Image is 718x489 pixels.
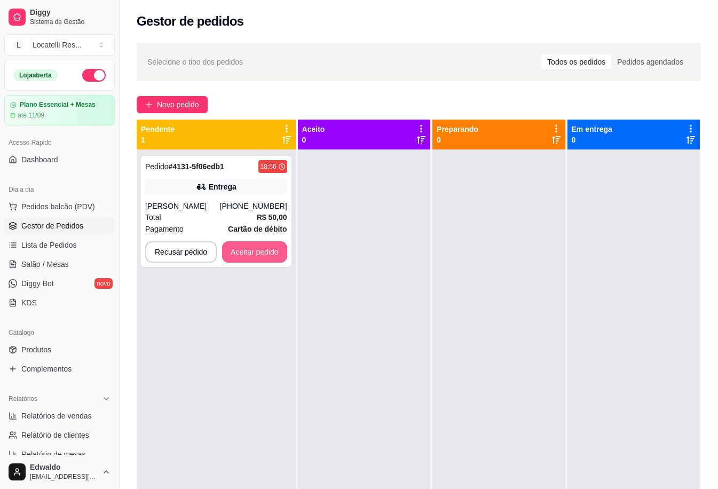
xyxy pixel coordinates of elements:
div: [PHONE_NUMBER] [220,201,287,211]
strong: Cartão de débito [228,225,287,233]
span: Relatório de clientes [21,430,89,440]
span: Pedidos balcão (PDV) [21,201,95,212]
a: Relatório de mesas [4,446,115,463]
p: Aceito [302,124,325,135]
article: até 11/09 [18,111,44,120]
p: Em entrega [572,124,612,135]
span: Relatório de mesas [21,449,86,460]
span: Salão / Mesas [21,259,69,270]
span: Produtos [21,344,51,355]
span: Relatórios de vendas [21,411,92,421]
div: Loja aberta [13,69,58,81]
div: Dia a dia [4,181,115,198]
button: Select a team [4,34,115,56]
strong: R$ 50,00 [257,213,287,222]
a: DiggySistema de Gestão [4,4,115,30]
span: Total [145,211,161,223]
span: Complementos [21,364,72,374]
button: Alterar Status [82,69,106,82]
span: Lista de Pedidos [21,240,77,250]
span: Relatórios [9,395,37,403]
a: KDS [4,294,115,311]
div: Entrega [209,182,236,192]
a: Complementos [4,360,115,377]
p: 0 [437,135,478,145]
a: Relatório de clientes [4,427,115,444]
p: 0 [572,135,612,145]
span: Dashboard [21,154,58,165]
div: [PERSON_NAME] [145,201,220,211]
p: Preparando [437,124,478,135]
span: Sistema de Gestão [30,18,111,26]
span: Novo pedido [157,99,199,111]
button: Recusar pedido [145,241,217,263]
span: Diggy Bot [21,278,54,289]
a: Lista de Pedidos [4,236,115,254]
span: KDS [21,297,37,308]
div: Catálogo [4,324,115,341]
a: Plano Essencial + Mesasaté 11/09 [4,95,115,125]
button: Edwaldo[EMAIL_ADDRESS][DOMAIN_NAME] [4,459,115,485]
p: Pendente [141,124,175,135]
a: Salão / Mesas [4,256,115,273]
button: Aceitar pedido [222,241,287,263]
div: 18:56 [261,162,277,171]
a: Gestor de Pedidos [4,217,115,234]
span: [EMAIL_ADDRESS][DOMAIN_NAME] [30,472,98,481]
span: Diggy [30,8,111,18]
span: Selecione o tipo dos pedidos [147,56,243,68]
span: plus [145,101,153,108]
a: Relatórios de vendas [4,407,115,424]
p: 1 [141,135,175,145]
div: Todos os pedidos [541,54,611,69]
span: Pedido [145,162,169,171]
h2: Gestor de pedidos [137,13,244,30]
span: Pagamento [145,223,184,235]
p: 0 [302,135,325,145]
a: Dashboard [4,151,115,168]
a: Produtos [4,341,115,358]
span: Gestor de Pedidos [21,220,83,231]
button: Pedidos balcão (PDV) [4,198,115,215]
a: Diggy Botnovo [4,275,115,292]
span: Edwaldo [30,463,98,472]
article: Plano Essencial + Mesas [20,101,96,109]
button: Novo pedido [137,96,208,113]
div: Pedidos agendados [611,54,689,69]
span: L [13,40,24,50]
div: Acesso Rápido [4,134,115,151]
div: Locatelli Res ... [33,40,82,50]
strong: # 4131-5f06edb1 [169,162,224,171]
